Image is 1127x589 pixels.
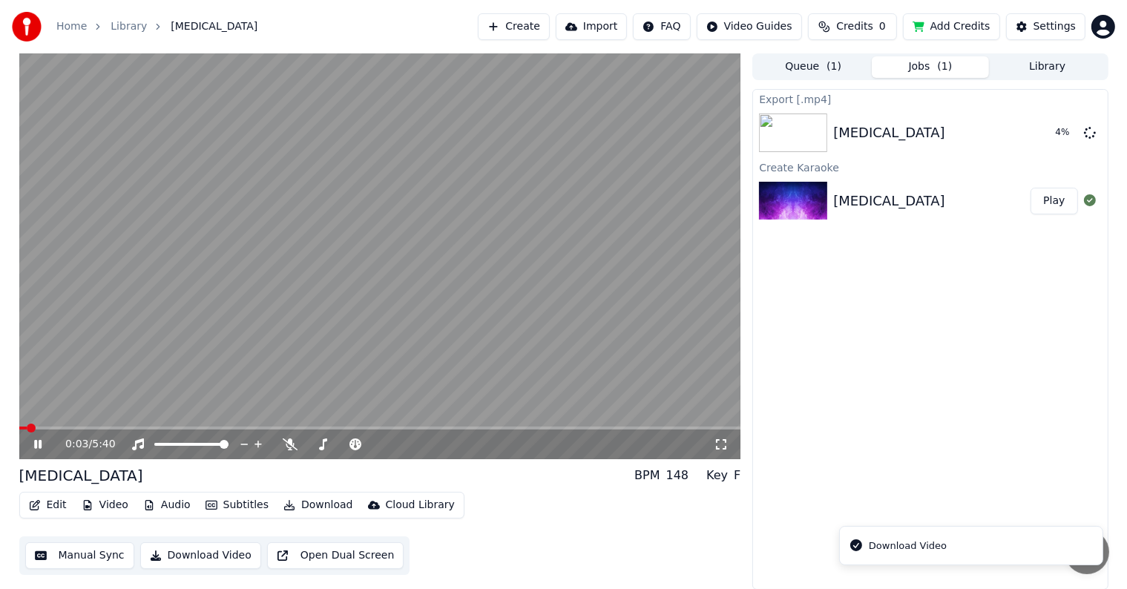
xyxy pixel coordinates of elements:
[140,542,261,569] button: Download Video
[869,539,947,553] div: Download Video
[1031,188,1077,214] button: Play
[634,467,660,484] div: BPM
[989,56,1106,78] button: Library
[23,495,73,516] button: Edit
[478,13,550,40] button: Create
[706,467,728,484] div: Key
[937,59,952,74] span: ( 1 )
[56,19,257,34] nav: breadcrumb
[19,465,143,486] div: [MEDICAL_DATA]
[25,542,134,569] button: Manual Sync
[879,19,886,34] span: 0
[827,59,841,74] span: ( 1 )
[556,13,627,40] button: Import
[903,13,1000,40] button: Add Credits
[267,542,404,569] button: Open Dual Screen
[65,437,88,452] span: 0:03
[111,19,147,34] a: Library
[666,467,689,484] div: 148
[65,437,101,452] div: /
[137,495,197,516] button: Audio
[753,90,1107,108] div: Export [.mp4]
[1006,13,1085,40] button: Settings
[92,437,115,452] span: 5:40
[200,495,275,516] button: Subtitles
[633,13,690,40] button: FAQ
[386,498,455,513] div: Cloud Library
[734,467,740,484] div: F
[1056,127,1078,139] div: 4 %
[697,13,802,40] button: Video Guides
[833,122,944,143] div: [MEDICAL_DATA]
[872,56,989,78] button: Jobs
[56,19,87,34] a: Home
[753,158,1107,176] div: Create Karaoke
[836,19,873,34] span: Credits
[277,495,359,516] button: Download
[833,191,944,211] div: [MEDICAL_DATA]
[76,495,134,516] button: Video
[171,19,257,34] span: [MEDICAL_DATA]
[755,56,872,78] button: Queue
[808,13,897,40] button: Credits0
[1034,19,1076,34] div: Settings
[12,12,42,42] img: youka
